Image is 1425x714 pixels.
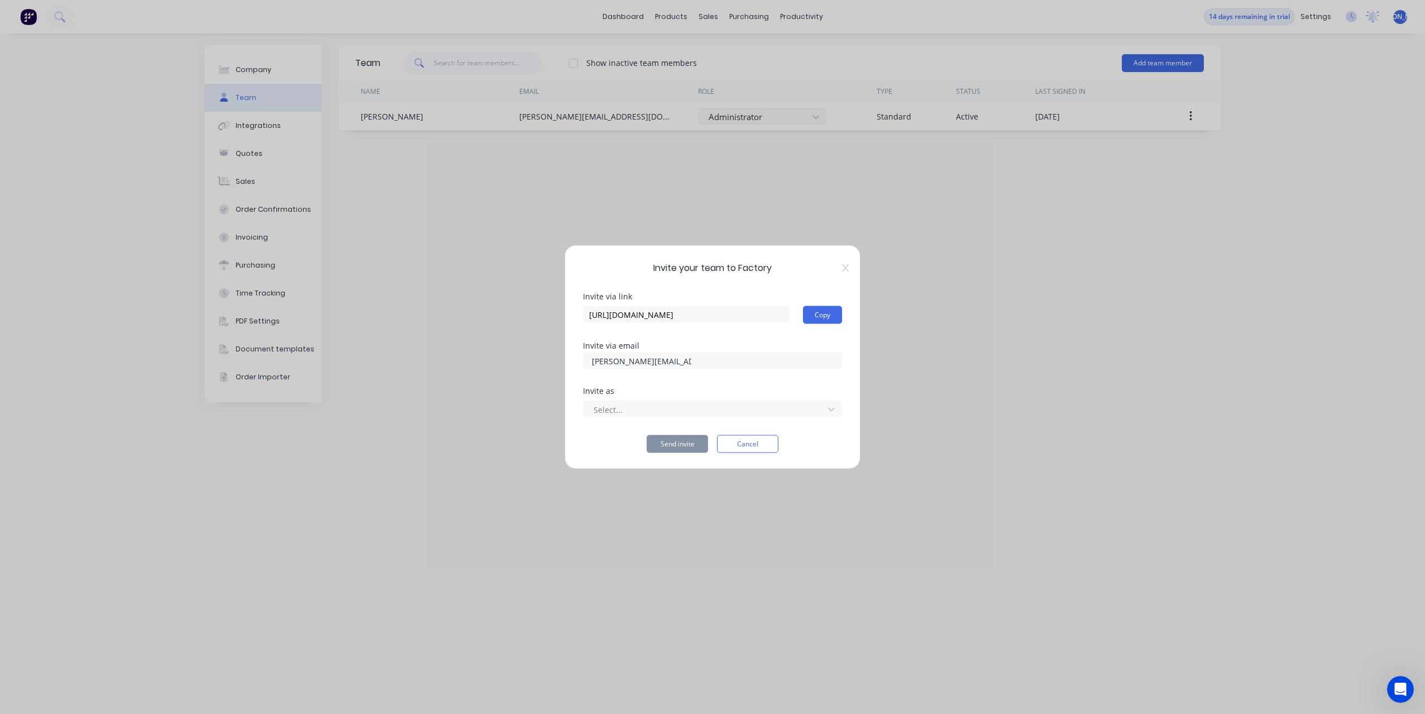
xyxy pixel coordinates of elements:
button: Copy [803,306,842,324]
span: Invite your team to Factory [583,261,842,275]
button: Cancel [717,435,778,453]
div: Invite as [583,387,842,395]
button: Send invite [647,435,708,453]
div: Invite via email [583,342,842,350]
div: Invite via link [583,293,842,301]
input: Enter email address [586,353,697,369]
iframe: Intercom live chat [1387,676,1414,703]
